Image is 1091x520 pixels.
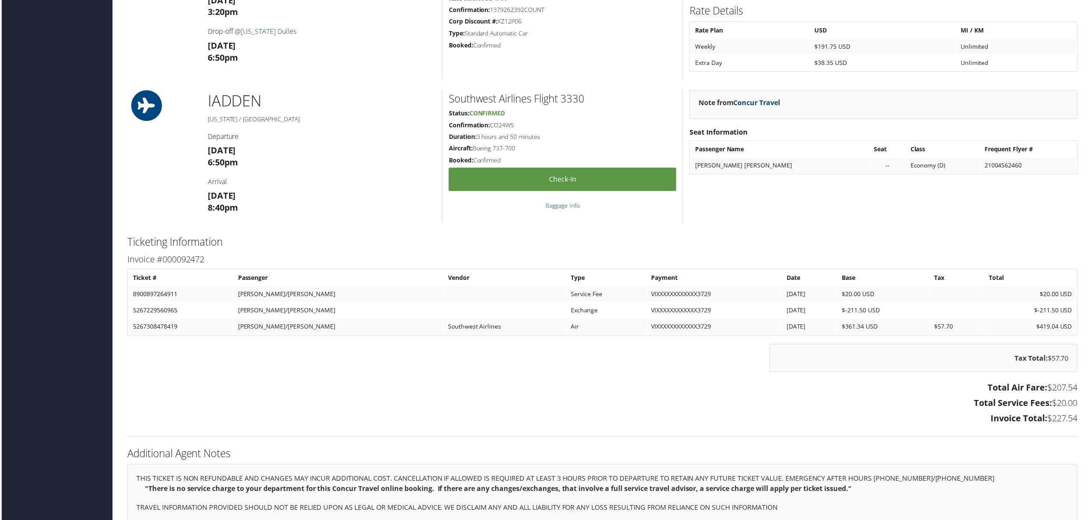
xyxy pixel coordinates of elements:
h2: Southwest Airlines Flight 3330 [448,92,677,106]
td: 21004562460 [982,159,1078,174]
h4: Drop-off @ [206,27,435,36]
th: Ticket # [127,271,232,287]
strong: 8:40pm [206,203,237,214]
p: TRAVEL INFORMATION PROVIDED SHOULD NOT BE RELIED UPON AS LEGAL OR MEDICAL ADVICE. WE DISCLAIM ANY... [135,504,1070,515]
td: [PERSON_NAME]/[PERSON_NAME] [233,288,442,303]
h5: Standard Automatic Car [448,29,677,38]
th: Type [566,271,646,287]
td: $38.35 USD [811,56,957,71]
td: VIXXXXXXXXXXXX3729 [647,288,782,303]
td: 5267229560965 [127,304,232,319]
strong: Total Air Fare: [989,383,1049,395]
strong: [DATE] [206,145,235,157]
strong: Booked: [448,41,473,50]
strong: Seat Information [690,128,749,138]
strong: Type: [448,29,464,38]
strong: Total Service Fees: [976,399,1054,410]
td: [DATE] [783,288,838,303]
td: $20.00 USD [839,288,931,303]
h2: Rate Details [690,4,1079,18]
th: Class [908,142,981,158]
span: Confirmed [469,109,505,118]
strong: Corp Discount #: [448,18,498,26]
strong: "There is no service charge to your department for this Concur Travel online booking. If there ar... [144,485,853,495]
strong: Duration: [448,133,476,141]
td: Exchange [566,304,646,319]
h5: XZ12P06 [448,18,677,26]
th: Vendor [443,271,566,287]
strong: Tax Total: [1016,355,1050,364]
h4: Departure [206,132,435,142]
th: Passenger [233,271,442,287]
td: 5267308478419 [127,320,232,335]
td: VIXXXXXXXXXXXX3729 [647,320,782,335]
td: [PERSON_NAME]/[PERSON_NAME] [233,304,442,319]
td: 8900897264911 [127,288,232,303]
a: Baggage Info [545,202,580,210]
th: Payment [647,271,782,287]
td: $361.34 USD [839,320,931,335]
strong: Confirmation: [448,121,490,129]
td: Air [566,320,646,335]
strong: 6:50pm [206,157,237,169]
td: Southwest Airlines [443,320,566,335]
strong: Booked: [448,157,473,165]
td: $20.00 USD [986,288,1078,303]
h5: CO24W5 [448,121,677,130]
h5: [US_STATE] / [GEOGRAPHIC_DATA] [206,115,435,124]
a: [US_STATE] Dulles [240,27,295,36]
td: Weekly [691,39,810,55]
td: $419.04 USD [986,320,1078,335]
th: Frequent Flyer # [982,142,1078,158]
div: $57.70 [770,345,1079,373]
strong: Aircraft: [448,145,472,153]
h5: Confirmed [448,157,677,165]
td: Unlimited [958,56,1078,71]
th: USD [811,23,957,38]
td: Service Fee [566,288,646,303]
h4: Arrival [206,178,435,187]
h3: $20.00 [126,399,1079,411]
h3: $227.54 [126,414,1079,426]
a: Check-in [448,168,677,192]
th: Total [986,271,1078,287]
h5: 1379262392COUNT [448,6,677,15]
h3: Invoice #000092472 [126,255,1079,267]
td: $191.75 USD [811,39,957,55]
div: -- [875,162,902,170]
td: [PERSON_NAME]/[PERSON_NAME] [233,320,442,335]
h1: IAD DEN [206,91,435,112]
strong: Status: [448,109,469,118]
h2: Additional Agent Notes [126,448,1079,462]
strong: [DATE] [206,40,235,52]
td: $57.70 [932,320,985,335]
th: Tax [932,271,985,287]
th: Base [839,271,931,287]
strong: Confirmation: [448,6,490,14]
h3: $207.54 [126,383,1079,395]
h5: Confirmed [448,41,677,50]
td: $-211.50 USD [839,304,931,319]
th: Rate Plan [691,23,810,38]
td: [DATE] [783,304,838,319]
strong: Invoice Total: [992,414,1049,426]
th: Seat [871,142,907,158]
h5: 3 hours and 50 minutes [448,133,677,142]
strong: 6:50pm [206,52,237,64]
a: Concur Travel [734,98,781,108]
td: $-211.50 USD [986,304,1078,319]
th: Date [783,271,838,287]
th: MI / KM [958,23,1078,38]
td: Unlimited [958,39,1078,55]
strong: Note from [699,98,781,108]
td: VIXXXXXXXXXXXX3729 [647,304,782,319]
h2: Ticketing Information [126,235,1079,250]
td: Extra Day [691,56,810,71]
td: Economy (D) [908,159,981,174]
td: [DATE] [783,320,838,335]
strong: [DATE] [206,191,235,202]
th: Passenger Name [691,142,870,158]
td: [PERSON_NAME] [PERSON_NAME] [691,159,870,174]
h5: Boeing 737-700 [448,145,677,153]
strong: 3:20pm [206,6,237,18]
